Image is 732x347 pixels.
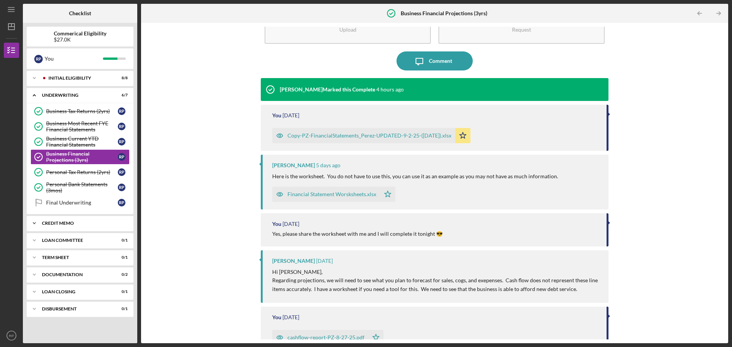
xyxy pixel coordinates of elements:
time: 2025-09-02 15:08 [283,112,299,118]
div: DISBURSEMENT [42,307,109,311]
div: You [272,112,281,118]
div: You [272,314,281,320]
time: 2025-09-03 14:38 [376,86,404,93]
div: 6 / 7 [114,93,128,98]
a: Business Tax Returns (2yrs)RP [30,104,130,119]
p: Here is the worksheet. You do not have to use this, you can use it as an example as you may not h... [272,172,558,181]
div: 0 / 1 [114,289,128,294]
a: Personal Tax Returns (2yrs)RP [30,165,130,180]
div: Business Current YTD Financial Statements [46,136,118,148]
div: Copy-PZ-FinancialStatements_Perez-UPDATED-9-2-25-([DATE]).xlsx [287,133,451,139]
div: R P [118,107,125,115]
b: Commerical Eligibility [54,30,106,37]
div: $27.0K [54,37,106,43]
div: TERM SHEET [42,255,109,260]
button: Copy-PZ-FinancialStatements_Perez-UPDATED-9-2-25-([DATE]).xlsx [272,128,470,143]
b: Checklist [69,10,91,16]
div: LOAN CLOSING [42,289,109,294]
div: Initial Eligibility [48,76,109,80]
div: [PERSON_NAME] Marked this Complete [280,86,375,93]
div: 8 / 8 [114,76,128,80]
div: 0 / 1 [114,255,128,260]
div: Financial Statement Worsksheets.xlsx [287,191,376,197]
b: Business Financial Projections (3yrs) [401,10,487,16]
button: cashflow-report-PZ-8-27-25.pdf [272,330,384,345]
div: R P [118,168,125,176]
div: Personal Tax Returns (2yrs) [46,169,118,175]
a: Business Financial Projections (3yrs)RP [30,149,130,165]
div: Business Tax Returns (2yrs) [46,108,118,114]
div: UNDERWRITING [42,93,109,98]
div: R P [118,184,125,191]
div: [PERSON_NAME] [272,162,315,168]
div: You [272,221,281,227]
div: R P [118,199,125,206]
time: 2025-08-27 06:42 [283,314,299,320]
text: RP [9,334,14,338]
div: 0 / 1 [114,238,128,243]
button: RP [4,328,19,343]
div: CREDIT MEMO [42,221,124,225]
div: DOCUMENTATION [42,272,109,277]
div: R P [34,55,43,63]
time: 2025-08-29 14:33 [316,162,340,168]
button: Financial Statement Worsksheets.xlsx [272,187,395,202]
div: Yes, please share the worksheet with me and I will complete it tonight 😎 [272,231,443,237]
div: 0 / 2 [114,272,128,277]
div: 0 / 1 [114,307,128,311]
div: R P [118,138,125,146]
a: Personal Bank Statements (3mos)RP [30,180,130,195]
time: 2025-08-27 21:02 [283,221,299,227]
div: [PERSON_NAME] [272,258,315,264]
p: Hi [PERSON_NAME], [272,268,601,276]
a: Business Current YTD Financial StatementsRP [30,134,130,149]
a: Business Most Recent FYE Financial StatementsRP [30,119,130,134]
time: 2025-08-27 16:54 [316,258,333,264]
div: Comment [429,51,452,70]
div: Request [512,27,531,32]
div: Business Financial Projections (3yrs) [46,151,118,163]
div: You [45,52,103,65]
div: R P [118,123,125,130]
div: Personal Bank Statements (3mos) [46,181,118,193]
div: LOAN COMMITTEE [42,238,109,243]
div: R P [118,153,125,161]
button: Comment [396,51,473,70]
p: Regarding projections, we will need to see what you plan to forecast for sales, cogs, and exepens... [272,276,601,293]
div: Upload [339,27,356,32]
div: cashflow-report-PZ-8-27-25.pdf [287,334,364,341]
a: Final UnderwritingRP [30,195,130,210]
div: Final Underwriting [46,200,118,206]
div: Business Most Recent FYE Financial Statements [46,120,118,133]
